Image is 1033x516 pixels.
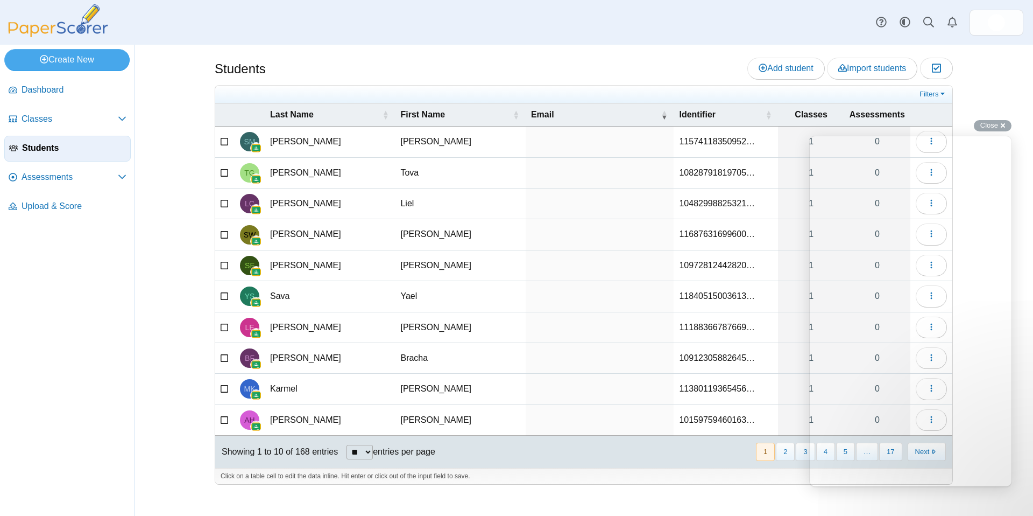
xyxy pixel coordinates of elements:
div: Showing 1 to 10 of 168 entries [215,436,338,468]
td: Tova [395,158,525,189]
td: [PERSON_NAME] [395,405,525,436]
a: 1 [778,158,844,188]
span: 108287918197059913529 [679,168,755,177]
span: 115741183509527438242 [679,137,755,146]
td: [PERSON_NAME] [265,158,395,189]
span: Sarah Matayev [244,138,256,145]
span: Assessments [22,171,118,183]
a: 1 [778,281,844,311]
a: Assessments [4,165,131,191]
span: 101597594601632285520 [679,415,755,424]
span: 118405150036133323454 [679,291,755,301]
span: 109728124428203439822 [679,261,755,270]
span: Dashboard [22,84,126,96]
h1: Students [215,60,266,78]
a: Create New [4,49,130,71]
button: 1 [756,443,775,461]
span: First Name : Activate to sort [513,103,519,126]
td: [PERSON_NAME] [265,405,395,436]
td: [PERSON_NAME] [265,312,395,343]
span: Shoshana Wisotsky [244,231,256,239]
button: 2 [776,443,795,461]
img: googleClassroom-logo.png [251,390,261,401]
img: googleClassroom-logo.png [251,329,261,339]
span: 109123058826456900403 [679,353,755,362]
span: Email : Activate to remove sorting [661,103,667,126]
td: [PERSON_NAME] [265,250,395,281]
a: 1 [778,250,844,281]
a: PaperScorer [4,30,112,39]
a: 1 [778,312,844,343]
a: Students [4,136,131,162]
a: 1 [778,219,844,249]
span: First Name [400,110,445,119]
a: Filters [917,89,950,100]
span: Last Name [270,110,314,119]
img: googleClassroom-logo.png [251,236,261,247]
span: Bracha Fogelman [245,354,254,362]
a: ps.YQphMh5fh5Aef9Eh [970,10,1023,36]
span: Yael Sava [245,292,255,300]
td: Bracha [395,343,525,374]
a: 0 [844,127,910,157]
img: googleClassroom-logo.png [251,421,261,432]
span: Assessments [850,110,905,119]
a: 1 [778,343,844,373]
td: [PERSON_NAME] [395,250,525,281]
span: Identifier : Activate to sort [765,103,772,126]
img: ps.YQphMh5fh5Aef9Eh [988,14,1005,31]
td: Sava [265,281,395,312]
td: Karmel [265,374,395,405]
td: [PERSON_NAME] [395,127,525,157]
a: Alerts [940,11,964,34]
a: Add student [747,58,824,79]
a: 1 [778,127,844,157]
a: 1 [778,374,844,404]
td: [PERSON_NAME] [395,312,525,343]
td: Liel [395,189,525,219]
span: Import students [838,64,906,73]
iframe: To enrich screen reader interactions, please activate Accessibility in Grammarly extension settings [810,136,1011,486]
a: Import students [827,58,917,79]
button: 3 [796,443,815,461]
img: googleClassroom-logo.png [251,359,261,370]
nav: pagination [755,443,946,461]
img: googleClassroom-logo.png [251,205,261,215]
a: 1 [778,189,844,219]
img: googleClassroom-logo.png [251,297,261,308]
span: Email [531,110,554,119]
td: [PERSON_NAME] [265,219,395,250]
span: Matti Karmel [244,385,256,393]
span: Liel Cohen [245,200,254,207]
span: 104829988253210011592 [679,199,755,208]
a: Classes [4,107,131,133]
button: Close [974,120,1011,131]
span: 111883667876698523032 [679,323,755,332]
img: googleClassroom-logo.png [251,267,261,277]
td: [PERSON_NAME] [265,127,395,157]
span: Aliza Hurwitz [244,416,254,424]
span: Leah Eisenberg [245,324,254,331]
span: Tova Gershuny [244,169,254,177]
img: googleClassroom-logo.png [251,174,261,185]
span: 116876316996005366274 [679,229,755,239]
span: Classes [22,113,118,125]
span: Last Name : Activate to sort [382,103,388,126]
span: Upload & Score [22,200,126,212]
span: Close [980,121,998,129]
td: [PERSON_NAME] [265,189,395,219]
span: Classes [795,110,827,119]
span: Add student [759,64,813,73]
span: Dena Szpilzinger [988,14,1005,31]
td: Yael [395,281,525,312]
td: [PERSON_NAME] [265,343,395,374]
a: Upload & Score [4,194,131,220]
td: [PERSON_NAME] [395,219,525,250]
span: Identifier [679,110,716,119]
td: [PERSON_NAME] [395,374,525,405]
img: PaperScorer [4,4,112,37]
span: Students [22,142,126,154]
a: 1 [778,405,844,435]
img: googleClassroom-logo.png [251,143,261,154]
span: Sara Fink [245,262,254,269]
